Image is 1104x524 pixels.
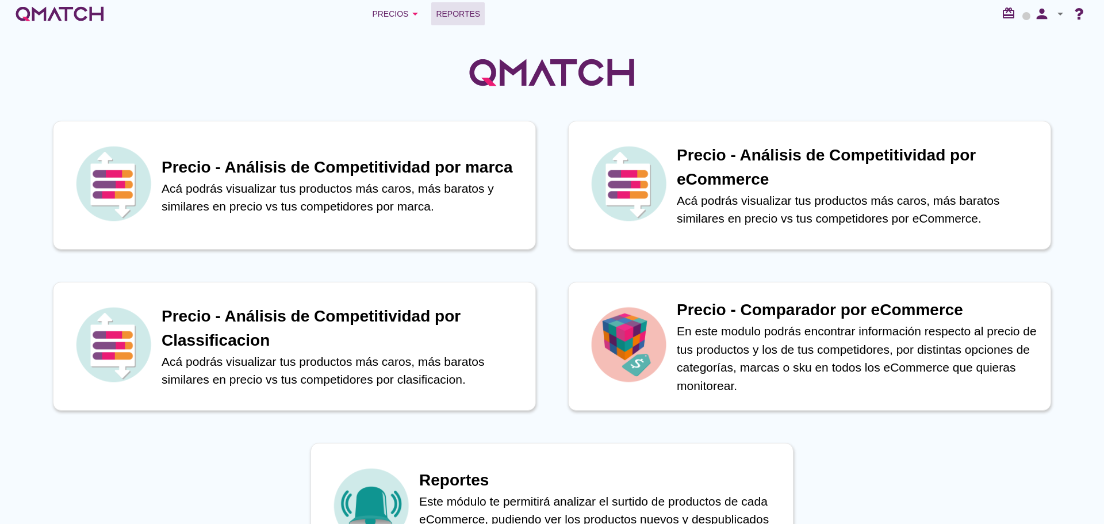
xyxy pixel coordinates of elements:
[436,7,480,21] span: Reportes
[677,143,1039,192] h1: Precio - Análisis de Competitividad por eCommerce
[1053,7,1067,21] i: arrow_drop_down
[552,121,1067,250] a: iconPrecio - Análisis de Competitividad por eCommerceAcá podrás visualizar tus productos más caro...
[588,304,669,385] img: icon
[162,353,524,389] p: Acá podrás visualizar tus productos más caros, más baratos similares en precio vs tus competidore...
[162,179,524,216] p: Acá podrás visualizar tus productos más caros, más baratos y similares en precio vs tus competido...
[14,2,106,25] a: white-qmatch-logo
[162,155,524,179] h1: Precio - Análisis de Competitividad por marca
[1002,6,1020,20] i: redeem
[677,192,1039,228] p: Acá podrás visualizar tus productos más caros, más baratos similares en precio vs tus competidore...
[1030,6,1053,22] i: person
[73,143,154,224] img: icon
[372,7,422,21] div: Precios
[552,282,1067,411] a: iconPrecio - Comparador por eCommerceEn este modulo podrás encontrar información respecto al prec...
[466,44,638,101] img: QMatchLogo
[408,7,422,21] i: arrow_drop_down
[37,282,552,411] a: iconPrecio - Análisis de Competitividad por ClassificacionAcá podrás visualizar tus productos más...
[588,143,669,224] img: icon
[431,2,485,25] a: Reportes
[677,298,1039,322] h1: Precio - Comparador por eCommerce
[162,304,524,353] h1: Precio - Análisis de Competitividad por Classificacion
[419,468,781,492] h1: Reportes
[363,2,431,25] button: Precios
[37,121,552,250] a: iconPrecio - Análisis de Competitividad por marcaAcá podrás visualizar tus productos más caros, m...
[677,322,1039,395] p: En este modulo podrás encontrar información respecto al precio de tus productos y los de tus comp...
[73,304,154,385] img: icon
